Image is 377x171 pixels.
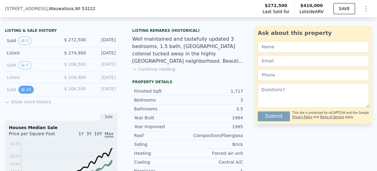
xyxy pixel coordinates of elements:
[74,6,95,11] span: , WI 53222
[94,131,102,136] span: 10Y
[134,106,189,112] div: Bathrooms
[258,41,369,53] input: Name
[265,2,287,9] span: $272,500
[189,141,243,147] div: Brick
[10,141,20,146] tspan: $279
[292,109,369,121] div: This site is protected by reCAPTCHA and the Google and apply.
[189,97,243,103] div: 3
[10,162,20,166] tspan: $199
[105,131,113,137] span: Max
[91,37,116,45] div: [DATE]
[258,55,369,67] input: Email
[132,66,175,72] button: Continue reading
[134,150,189,156] div: Heating
[333,3,355,14] button: SAVE
[5,96,51,105] button: Show more history
[134,115,189,121] div: Year Built
[132,80,245,84] div: Property details
[189,150,243,156] div: Forced air unit
[360,2,372,15] button: Show Options
[18,37,31,45] button: View historical data
[189,124,243,130] div: 1965
[100,113,117,121] div: Sale
[10,154,20,158] tspan: $229
[132,28,245,33] div: Listing Remarks (Historical)
[134,88,189,94] div: Finished Sqft
[91,74,116,80] div: [DATE]
[132,35,245,65] div: Well maintained and tastefully updated 3 bedrooms, 1.5 bath, [GEOGRAPHIC_DATA] colonial tucked aw...
[7,37,56,45] div: Sold
[134,132,189,139] div: Roof
[64,86,86,91] span: $ 206,500
[258,111,290,121] button: Submit
[263,9,290,15] span: Last Sold for
[134,159,189,165] div: Cooling
[258,69,369,81] input: Phone
[18,86,33,94] button: View historical data
[91,61,116,69] div: [DATE]
[300,3,323,8] span: $410,000
[64,62,86,67] span: $ 206,500
[189,115,243,121] div: 1964
[5,6,48,12] span: [STREET_ADDRESS]
[299,9,323,15] span: Lotside ARV
[7,86,56,94] div: Sold
[292,115,312,119] a: Privacy Policy
[86,131,91,136] span: 3Y
[91,86,116,94] div: [DATE]
[7,74,56,80] div: Listed
[91,50,116,56] div: [DATE]
[64,37,86,42] span: $ 272,500
[64,75,86,80] span: $ 209,900
[189,106,243,112] div: 3.5
[320,115,344,119] a: Terms of Service
[134,141,189,147] div: Siding
[134,124,189,130] div: Year Improved
[9,131,61,140] div: Price per Square Foot
[64,50,86,55] span: $ 274,900
[18,61,31,69] button: View historical data
[7,61,56,69] div: Sold
[79,131,84,136] span: 1Y
[5,28,117,34] div: LISTING & SALE HISTORY
[189,132,243,139] div: Composition/Fiberglass
[189,88,243,94] div: 1,717
[258,29,369,37] div: Ask about this property
[189,159,243,165] div: Central A/C
[9,125,113,131] div: Houses Median Sale
[7,50,56,56] div: Listed
[134,97,189,103] div: Bedrooms
[48,6,95,12] span: , Wauwatosa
